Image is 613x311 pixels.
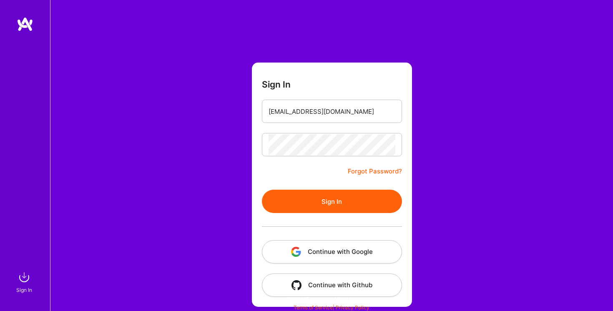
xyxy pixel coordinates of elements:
[262,190,402,213] button: Sign In
[269,101,395,122] input: Email...
[50,288,613,309] div: © 2025 ATeams Inc., All rights reserved.
[18,269,33,294] a: sign inSign In
[294,304,369,311] span: |
[16,269,33,286] img: sign in
[16,286,32,294] div: Sign In
[348,166,402,176] a: Forgot Password?
[262,79,291,90] h3: Sign In
[262,240,402,263] button: Continue with Google
[336,304,369,311] a: Privacy Policy
[294,304,333,311] a: Terms of Service
[291,280,301,290] img: icon
[17,17,33,32] img: logo
[262,273,402,297] button: Continue with Github
[291,247,301,257] img: icon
